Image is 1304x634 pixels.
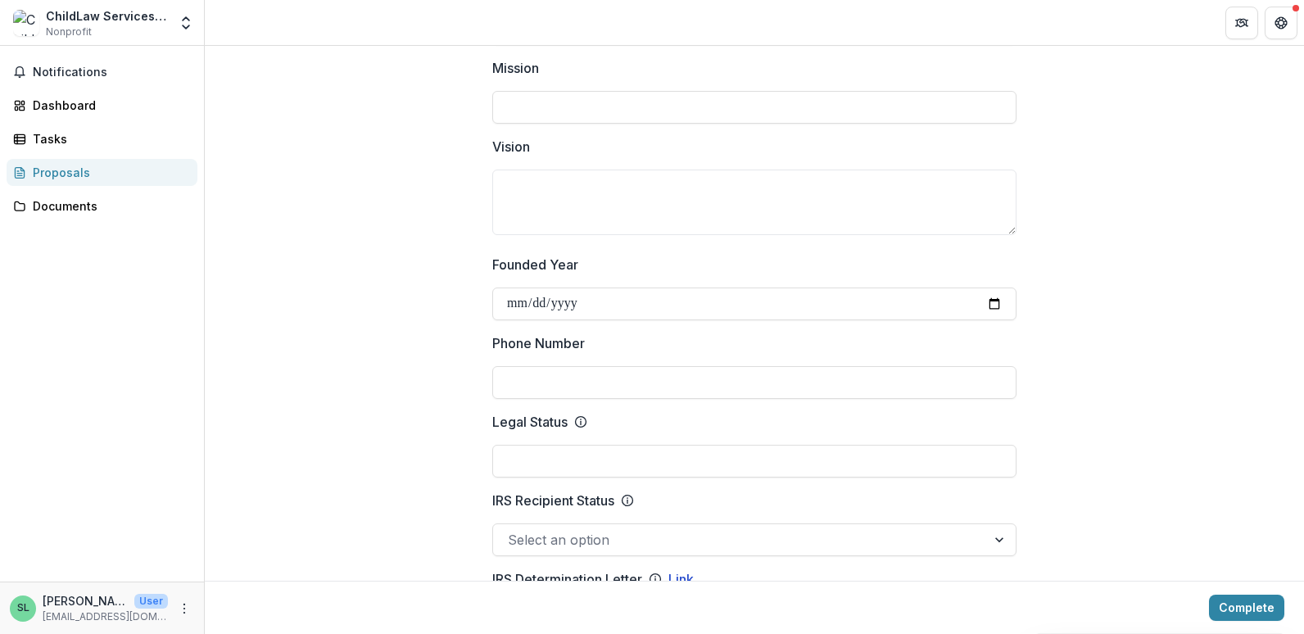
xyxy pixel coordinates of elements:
[43,609,168,624] p: [EMAIL_ADDRESS][DOMAIN_NAME]
[46,25,92,39] span: Nonprofit
[1209,595,1284,621] button: Complete
[7,192,197,220] a: Documents
[13,10,39,36] img: ChildLaw Services Inc.
[492,255,578,274] p: Founded Year
[7,159,197,186] a: Proposals
[33,164,184,181] div: Proposals
[492,569,642,589] p: IRS Determination Letter
[33,66,191,79] span: Notifications
[492,491,614,510] p: IRS Recipient Status
[668,569,694,589] a: Link
[17,603,29,614] div: Stephanie Legg
[7,92,197,119] a: Dashboard
[7,59,197,85] button: Notifications
[492,58,539,78] p: Mission
[492,412,568,432] p: Legal Status
[492,333,585,353] p: Phone Number
[174,7,197,39] button: Open entity switcher
[1265,7,1297,39] button: Get Help
[33,197,184,215] div: Documents
[7,125,197,152] a: Tasks
[1225,7,1258,39] button: Partners
[43,592,128,609] p: [PERSON_NAME]
[492,137,530,156] p: Vision
[33,130,184,147] div: Tasks
[174,599,194,618] button: More
[134,594,168,609] p: User
[46,7,168,25] div: ChildLaw Services Inc.
[33,97,184,114] div: Dashboard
